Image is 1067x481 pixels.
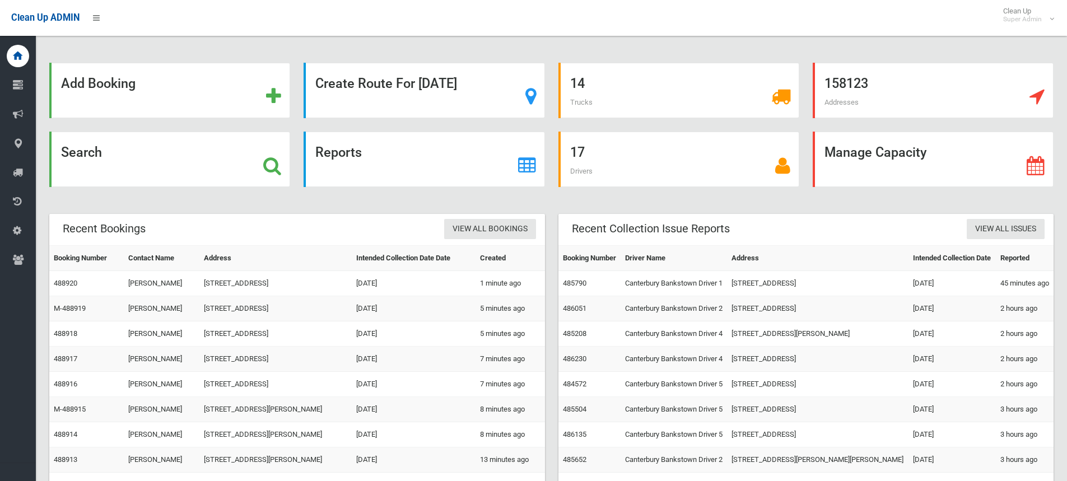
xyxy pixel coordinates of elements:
[996,321,1054,347] td: 2 hours ago
[54,329,77,338] a: 488918
[727,321,908,347] td: [STREET_ADDRESS][PERSON_NAME]
[476,422,545,447] td: 8 minutes ago
[998,7,1053,24] span: Clean Up
[570,167,593,175] span: Drivers
[352,397,476,422] td: [DATE]
[727,246,908,271] th: Address
[49,246,124,271] th: Booking Number
[61,76,136,91] strong: Add Booking
[352,246,476,271] th: Intended Collection Date Date
[49,63,290,118] a: Add Booking
[199,296,352,321] td: [STREET_ADDRESS]
[315,76,457,91] strong: Create Route For [DATE]
[621,271,728,296] td: Canterbury Bankstown Driver 1
[727,447,908,473] td: [STREET_ADDRESS][PERSON_NAME][PERSON_NAME]
[621,447,728,473] td: Canterbury Bankstown Driver 2
[304,132,544,187] a: Reports
[558,63,799,118] a: 14 Trucks
[727,347,908,372] td: [STREET_ADDRESS]
[476,447,545,473] td: 13 minutes ago
[563,279,586,287] a: 485790
[996,347,1054,372] td: 2 hours ago
[124,422,199,447] td: [PERSON_NAME]
[124,271,199,296] td: [PERSON_NAME]
[199,321,352,347] td: [STREET_ADDRESS]
[967,219,1045,240] a: View All Issues
[563,304,586,312] a: 486051
[908,397,995,422] td: [DATE]
[621,246,728,271] th: Driver Name
[124,397,199,422] td: [PERSON_NAME]
[908,422,995,447] td: [DATE]
[563,455,586,464] a: 485652
[199,447,352,473] td: [STREET_ADDRESS][PERSON_NAME]
[199,347,352,372] td: [STREET_ADDRESS]
[124,372,199,397] td: [PERSON_NAME]
[908,296,995,321] td: [DATE]
[813,132,1054,187] a: Manage Capacity
[11,12,80,23] span: Clean Up ADMIN
[996,397,1054,422] td: 3 hours ago
[727,372,908,397] td: [STREET_ADDRESS]
[908,447,995,473] td: [DATE]
[49,132,290,187] a: Search
[54,354,77,363] a: 488917
[570,98,593,106] span: Trucks
[124,246,199,271] th: Contact Name
[727,397,908,422] td: [STREET_ADDRESS]
[824,144,926,160] strong: Manage Capacity
[996,447,1054,473] td: 3 hours ago
[54,279,77,287] a: 488920
[727,422,908,447] td: [STREET_ADDRESS]
[352,347,476,372] td: [DATE]
[621,296,728,321] td: Canterbury Bankstown Driver 2
[563,329,586,338] a: 485208
[61,144,102,160] strong: Search
[558,132,799,187] a: 17 Drivers
[352,271,476,296] td: [DATE]
[476,397,545,422] td: 8 minutes ago
[54,455,77,464] a: 488913
[476,372,545,397] td: 7 minutes ago
[908,246,995,271] th: Intended Collection Date
[908,321,995,347] td: [DATE]
[621,397,728,422] td: Canterbury Bankstown Driver 5
[996,422,1054,447] td: 3 hours ago
[54,430,77,438] a: 488914
[199,271,352,296] td: [STREET_ADDRESS]
[124,347,199,372] td: [PERSON_NAME]
[570,144,585,160] strong: 17
[54,380,77,388] a: 488916
[824,98,859,106] span: Addresses
[315,144,362,160] strong: Reports
[352,321,476,347] td: [DATE]
[352,372,476,397] td: [DATE]
[908,271,995,296] td: [DATE]
[49,218,159,240] header: Recent Bookings
[124,447,199,473] td: [PERSON_NAME]
[199,246,352,271] th: Address
[563,380,586,388] a: 484572
[813,63,1054,118] a: 158123 Addresses
[996,271,1054,296] td: 45 minutes ago
[996,296,1054,321] td: 2 hours ago
[558,218,743,240] header: Recent Collection Issue Reports
[621,347,728,372] td: Canterbury Bankstown Driver 4
[621,372,728,397] td: Canterbury Bankstown Driver 5
[563,354,586,363] a: 486230
[621,422,728,447] td: Canterbury Bankstown Driver 5
[476,296,545,321] td: 5 minutes ago
[908,347,995,372] td: [DATE]
[199,422,352,447] td: [STREET_ADDRESS][PERSON_NAME]
[54,304,86,312] a: M-488919
[199,397,352,422] td: [STREET_ADDRESS][PERSON_NAME]
[996,246,1054,271] th: Reported
[352,296,476,321] td: [DATE]
[996,372,1054,397] td: 2 hours ago
[621,321,728,347] td: Canterbury Bankstown Driver 4
[563,405,586,413] a: 485504
[908,372,995,397] td: [DATE]
[1003,15,1042,24] small: Super Admin
[824,76,868,91] strong: 158123
[476,347,545,372] td: 7 minutes ago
